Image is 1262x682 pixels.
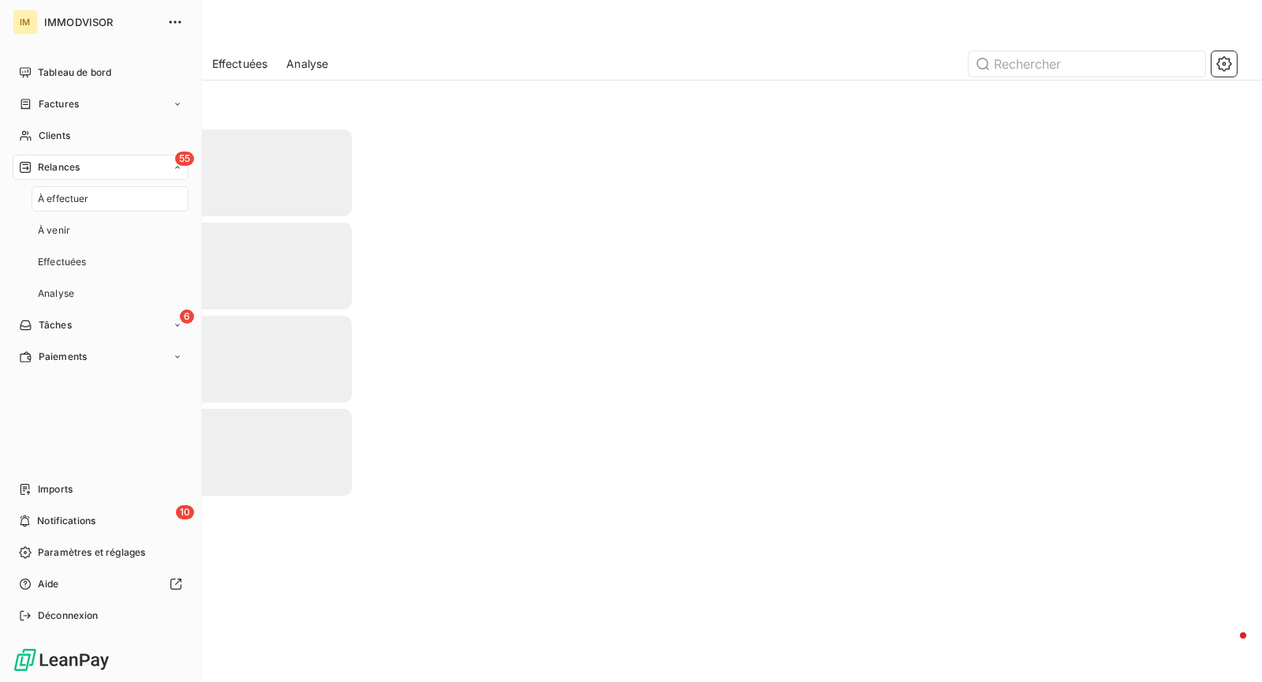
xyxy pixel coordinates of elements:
input: Rechercher [969,51,1205,77]
span: Tâches [39,318,72,332]
span: IMMODVISOR [44,16,158,28]
span: Paiements [39,350,87,364]
span: Analyse [286,56,328,72]
div: IM [13,9,38,35]
a: Aide [13,571,189,597]
img: Logo LeanPay [13,647,110,673]
span: 10 [176,505,194,519]
span: Notifications [37,514,95,528]
span: Imports [38,482,73,497]
span: 6 [180,309,194,324]
span: Factures [39,97,79,111]
span: Clients [39,129,70,143]
span: Déconnexion [38,609,99,623]
iframe: Intercom live chat [1208,628,1246,666]
span: 55 [175,152,194,166]
span: À venir [38,223,70,238]
span: Aide [38,577,59,591]
span: Effectuées [38,255,87,269]
span: Analyse [38,287,74,301]
span: Paramètres et réglages [38,545,145,560]
span: Tableau de bord [38,66,111,80]
span: Effectuées [212,56,268,72]
span: Relances [38,160,80,174]
span: À effectuer [38,192,89,206]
